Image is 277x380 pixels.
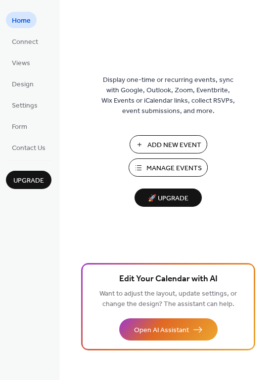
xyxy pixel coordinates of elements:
[6,97,44,113] a: Settings
[119,272,218,286] span: Edit Your Calendar with AI
[130,135,207,153] button: Add New Event
[6,33,44,49] a: Connect
[147,140,201,151] span: Add New Event
[12,16,31,26] span: Home
[6,171,51,189] button: Upgrade
[140,192,196,205] span: 🚀 Upgrade
[12,101,38,111] span: Settings
[134,325,189,336] span: Open AI Assistant
[12,58,30,69] span: Views
[6,76,40,92] a: Design
[6,54,36,71] a: Views
[101,75,235,116] span: Display one-time or recurring events, sync with Google, Outlook, Zoom, Eventbrite, Wix Events or ...
[12,37,38,47] span: Connect
[6,139,51,155] a: Contact Us
[13,176,44,186] span: Upgrade
[12,122,27,132] span: Form
[119,318,218,341] button: Open AI Assistant
[135,189,202,207] button: 🚀 Upgrade
[12,79,34,90] span: Design
[12,143,46,153] span: Contact Us
[99,287,237,311] span: Want to adjust the layout, update settings, or change the design? The assistant can help.
[6,12,37,28] a: Home
[6,118,33,134] a: Form
[129,158,208,177] button: Manage Events
[146,163,202,174] span: Manage Events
